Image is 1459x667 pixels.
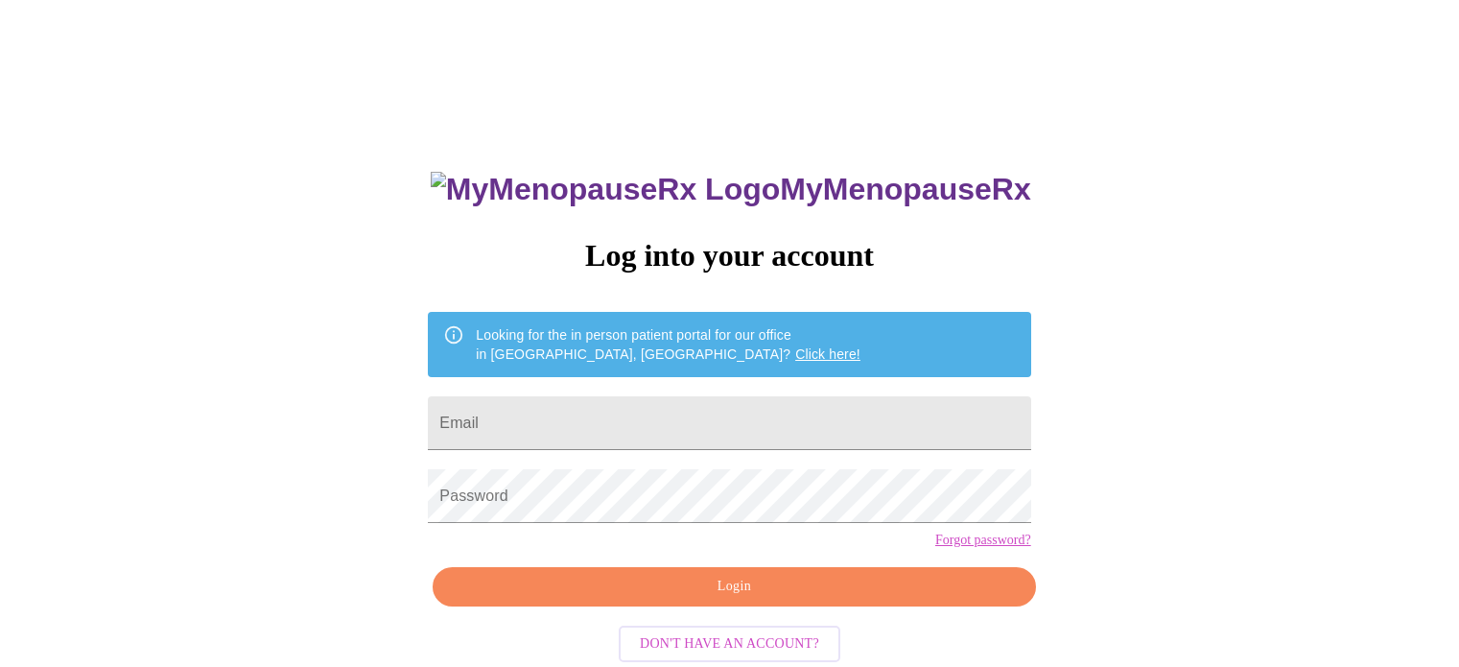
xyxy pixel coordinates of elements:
span: Don't have an account? [640,632,819,656]
img: MyMenopauseRx Logo [431,172,780,207]
a: Don't have an account? [614,633,845,650]
h3: MyMenopauseRx [431,172,1031,207]
a: Click here! [795,346,860,362]
span: Login [455,575,1013,599]
button: Don't have an account? [619,626,840,663]
button: Login [433,567,1035,607]
a: Forgot password? [935,533,1031,548]
div: Looking for the in person patient portal for our office in [GEOGRAPHIC_DATA], [GEOGRAPHIC_DATA]? [476,318,860,371]
h3: Log into your account [428,238,1030,274]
